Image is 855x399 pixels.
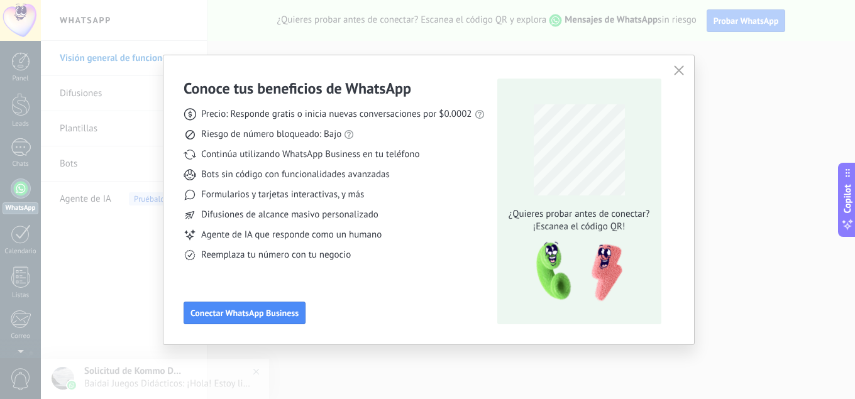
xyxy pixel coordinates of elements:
button: Conectar WhatsApp Business [184,302,306,324]
span: Agente de IA que responde como un humano [201,229,382,241]
span: ¡Escanea el código QR! [505,221,653,233]
span: Precio: Responde gratis o inicia nuevas conversaciones por $0.0002 [201,108,472,121]
img: qr-pic-1x.png [526,238,625,305]
h3: Conoce tus beneficios de WhatsApp [184,79,411,98]
span: Copilot [841,184,854,213]
span: Conectar WhatsApp Business [190,309,299,317]
span: Bots sin código con funcionalidades avanzadas [201,168,390,181]
span: Continúa utilizando WhatsApp Business en tu teléfono [201,148,419,161]
span: Reemplaza tu número con tu negocio [201,249,351,261]
span: Riesgo de número bloqueado: Bajo [201,128,341,141]
span: ¿Quieres probar antes de conectar? [505,208,653,221]
span: Difusiones de alcance masivo personalizado [201,209,378,221]
span: Formularios y tarjetas interactivas, y más [201,189,364,201]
